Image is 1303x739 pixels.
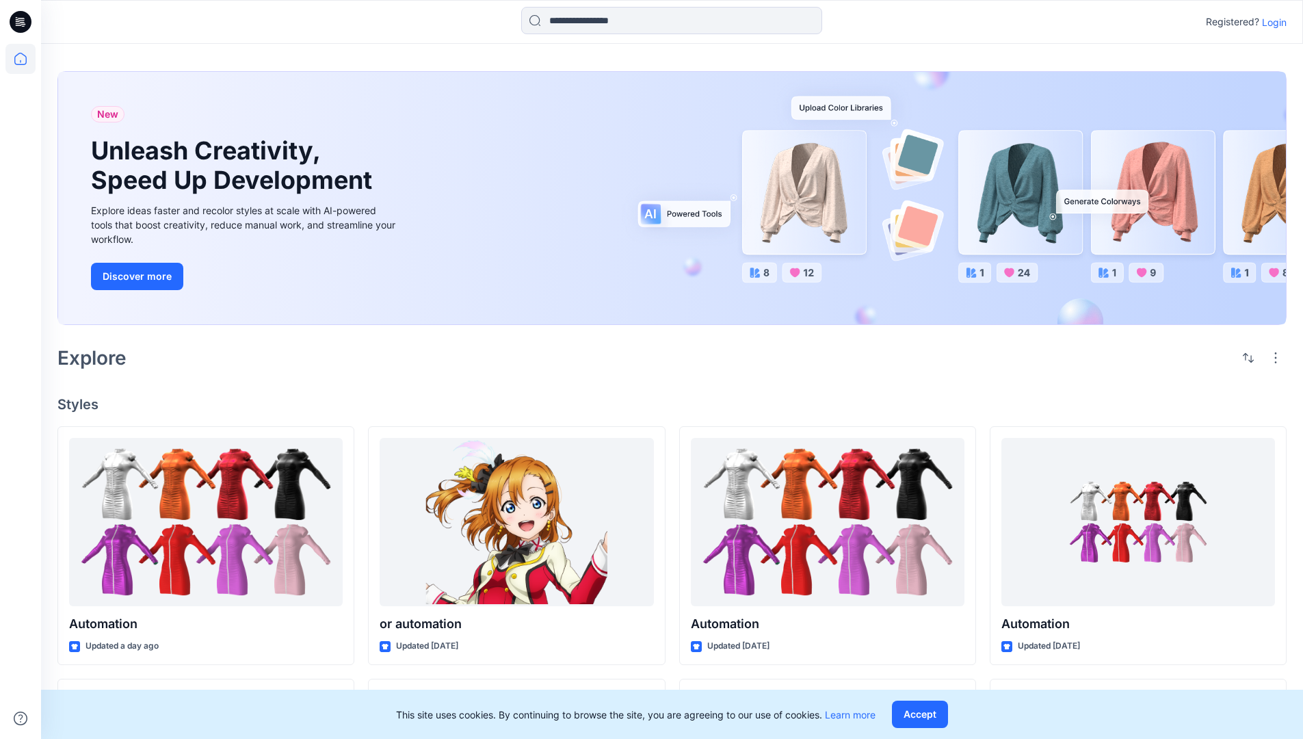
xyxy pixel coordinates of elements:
[91,263,183,290] button: Discover more
[691,614,964,634] p: Automation
[1018,639,1080,653] p: Updated [DATE]
[57,347,127,369] h2: Explore
[91,136,378,195] h1: Unleash Creativity, Speed Up Development
[396,639,458,653] p: Updated [DATE]
[825,709,876,721] a: Learn more
[380,614,653,634] p: or automation
[1262,15,1287,29] p: Login
[707,639,769,653] p: Updated [DATE]
[91,203,399,246] div: Explore ideas faster and recolor styles at scale with AI-powered tools that boost creativity, red...
[892,701,948,728] button: Accept
[69,438,343,607] a: Automation
[396,708,876,722] p: This site uses cookies. By continuing to browse the site, you are agreeing to our use of cookies.
[1001,614,1275,634] p: Automation
[91,263,399,290] a: Discover more
[380,438,653,607] a: or automation
[1206,14,1259,30] p: Registered?
[57,396,1287,413] h4: Styles
[691,438,964,607] a: Automation
[1001,438,1275,607] a: Automation
[97,106,118,122] span: New
[85,639,159,653] p: Updated a day ago
[69,614,343,634] p: Automation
